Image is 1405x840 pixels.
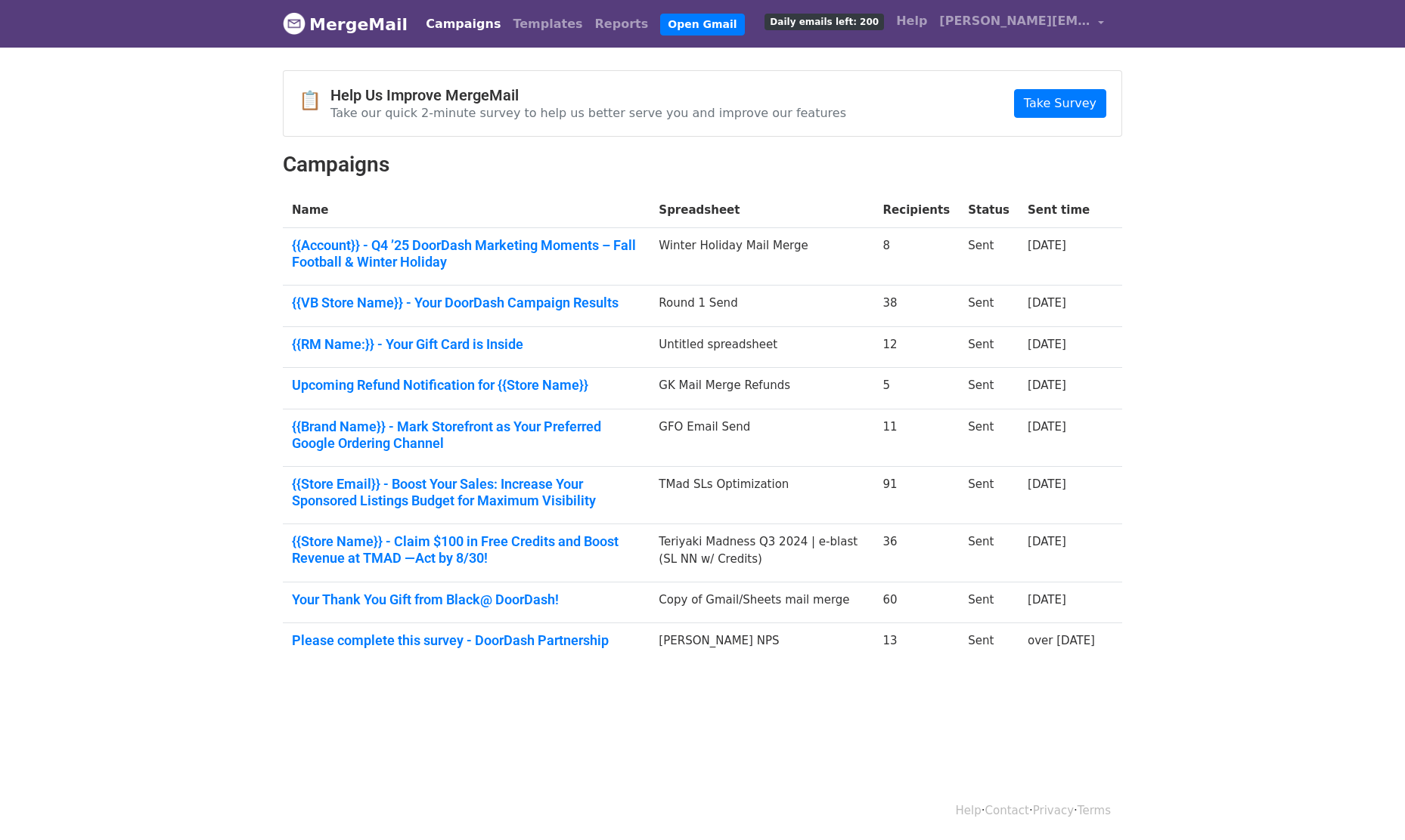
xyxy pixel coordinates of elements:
[874,582,960,623] td: 60
[1028,420,1066,434] a: [DATE]
[933,6,1110,42] a: [PERSON_NAME][EMAIL_ADDRESS][PERSON_NAME][DOMAIN_NAME]
[959,623,1019,664] td: Sent
[292,533,640,566] a: {{Store Name}} - Claim $100 in Free Credits and Boost Revenue at TMAD —Act by 8/30!
[283,8,408,40] a: MergeMail
[959,467,1019,524] td: Sent
[330,105,846,121] p: Take our quick 2-minute survey to help us better serve you and improve our features
[874,623,960,664] td: 13
[1028,338,1066,351] a: [DATE]
[650,368,873,409] td: GK Mail Merge Refunds
[874,409,960,467] td: 11
[959,582,1019,623] td: Sent
[650,228,873,286] td: Winter Holiday Mail Merge
[292,591,640,608] a: Your Thank You Gift from Black@ DoorDash!
[1028,296,1066,310] a: [DATE]
[1028,239,1066,252] a: [DATE]
[283,152,1122,178] h2: Campaigns
[650,193,873,228] th: Spreadsheet
[874,326,960,368] td: 12
[650,582,873,623] td: Copy of Gmail/Sheets mail merge
[959,368,1019,409] td: Sent
[589,9,655,39] a: Reports
[330,86,846,104] h4: Help Us Improve MergeMail
[292,336,640,353] a: {{RM Name:}} - Your Gift Card is Inside
[283,12,306,35] img: MergeMail logo
[758,6,890,36] a: Daily emails left: 200
[292,632,640,649] a: Please complete this survey - DoorDash Partnership
[292,237,640,270] a: {{Account}} - Q4 ’25 DoorDash Marketing Moments – Fall Football & Winter Holiday
[956,804,982,817] a: Help
[292,476,640,508] a: {{Store Email}} - Boost Your Sales: Increase Your Sponsored Listings Budget for Maximum Visibility
[1028,535,1066,548] a: [DATE]
[1028,593,1066,607] a: [DATE]
[985,804,1029,817] a: Contact
[1028,634,1095,647] a: over [DATE]
[1028,378,1066,392] a: [DATE]
[660,14,744,36] a: Open Gmail
[959,524,1019,582] td: Sent
[420,9,507,39] a: Campaigns
[890,6,933,36] a: Help
[1019,193,1104,228] th: Sent time
[959,409,1019,467] td: Sent
[650,286,873,327] td: Round 1 Send
[874,368,960,409] td: 5
[1028,477,1066,491] a: [DATE]
[299,90,330,112] span: 📋
[939,12,1090,30] span: [PERSON_NAME][EMAIL_ADDRESS][PERSON_NAME][DOMAIN_NAME]
[650,467,873,524] td: TMad SLs Optimization
[959,193,1019,228] th: Status
[650,524,873,582] td: Teriyaki Madness Q3 2024 | e-blast (SL NN w/ Credits)
[959,326,1019,368] td: Sent
[959,228,1019,286] td: Sent
[292,377,640,394] a: Upcoming Refund Notification for {{Store Name}}
[874,286,960,327] td: 38
[874,467,960,524] td: 91
[292,295,640,311] a: {{VB Store Name}} - Your DoorDash Campaign Results
[650,326,873,368] td: Untitled spreadsheet
[874,193,960,228] th: Recipients
[292,418,640,451] a: {{Brand Name}} - Mark Storefront as Your Preferred Google Ordering Channel
[283,193,650,228] th: Name
[507,9,588,39] a: Templates
[1014,89,1106,118] a: Take Survey
[874,228,960,286] td: 8
[959,286,1019,327] td: Sent
[1078,804,1111,817] a: Terms
[1033,804,1074,817] a: Privacy
[650,409,873,467] td: GFO Email Send
[765,14,884,30] span: Daily emails left: 200
[650,623,873,664] td: [PERSON_NAME] NPS
[874,524,960,582] td: 36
